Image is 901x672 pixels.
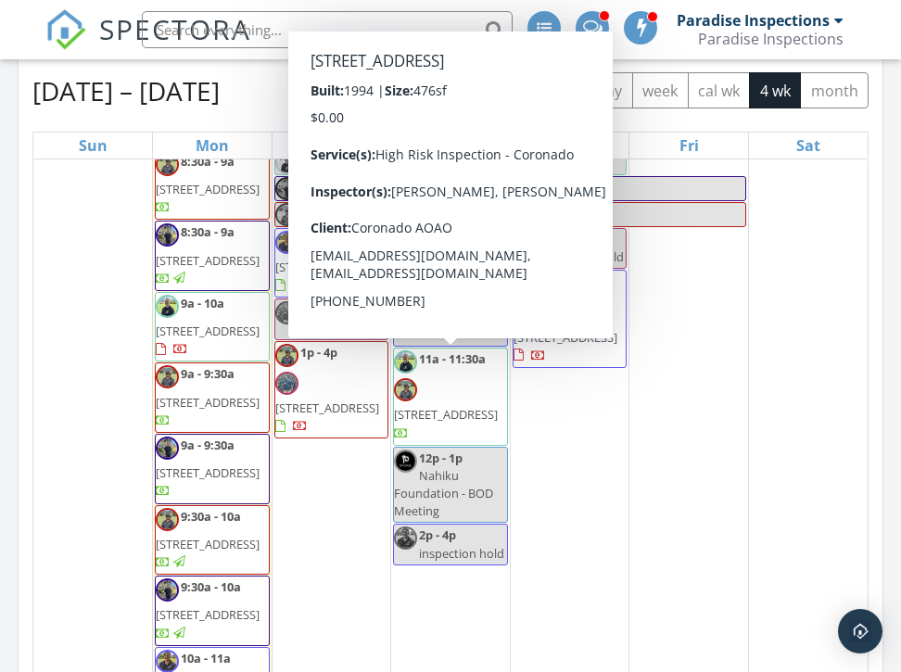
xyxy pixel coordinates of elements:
[539,248,624,265] span: inspection hold
[419,450,463,466] span: 12p - 1p
[394,378,417,401] img: img_1984.jpeg
[45,9,86,50] img: The Best Home Inspection Software - Spectora
[394,406,498,423] span: [STREET_ADDRESS]
[156,437,260,499] a: 9a - 9:30a [STREET_ADDRESS]
[394,309,506,343] span: Inspection Hold -
[419,290,463,307] span: 8a - 11a
[419,545,504,562] span: inspection hold
[142,11,513,48] input: Search everything...
[394,290,417,313] img: d0180cea8ba347a880e9ac022dad87ef.jpeg
[800,72,869,108] button: month
[539,231,582,247] span: 8a - 10a
[275,177,298,200] img: img_6208.jpeg
[275,399,379,416] span: [STREET_ADDRESS]
[838,609,882,653] div: Open Intercom Messenger
[75,133,111,158] a: Sunday
[275,259,379,275] span: [STREET_ADDRESS]
[275,203,298,226] img: img_1984.jpeg
[156,464,260,481] span: [STREET_ADDRESS]
[156,365,179,388] img: img_1984.jpeg
[300,151,339,174] span: 6a - 6p
[343,152,365,169] span: OFF
[394,526,417,550] img: d0180cea8ba347a880e9ac022dad87ef.jpeg
[156,181,260,197] span: [STREET_ADDRESS]
[314,133,349,158] a: Tuesday
[632,72,689,108] button: week
[300,301,361,318] span: 9a - 11:30a
[275,344,379,435] a: 1p - 4p [STREET_ADDRESS]
[275,372,298,395] img: img_9248.jpeg
[394,248,506,283] span: Inspection Hold -
[156,153,179,176] img: img_1984.jpeg
[156,223,179,247] img: img_6208.jpeg
[274,341,389,439] a: 1p - 4p [STREET_ADDRESS]
[539,273,599,289] span: 10:30a - 3p
[156,323,260,339] span: [STREET_ADDRESS]
[181,437,235,453] span: 9a - 9:30a
[32,72,220,109] h2: [DATE] – [DATE]
[300,231,344,247] span: 9a - 12p
[394,467,493,519] span: Nahiku Foundation - BOD Meeting
[514,231,537,254] img: img_9248.jpeg
[155,362,270,433] a: 9a - 9:30a [STREET_ADDRESS]
[300,203,379,226] span: 8:30a - 12:30p
[431,133,470,158] a: Wednesday
[181,223,235,240] span: 8:30a - 9a
[156,606,260,623] span: [STREET_ADDRESS]
[698,30,844,48] div: Paradise Inspections
[513,270,628,368] a: 10:30a - 3p [STREET_ADDRESS]
[155,576,270,646] a: 9:30a - 10a [STREET_ADDRESS]
[552,133,588,158] a: Thursday
[45,25,251,64] a: SPECTORA
[155,150,270,221] a: 8:30a - 9a [STREET_ADDRESS]
[514,273,617,363] a: 10:30a - 3p [STREET_ADDRESS]
[514,329,617,346] span: [STREET_ADDRESS]
[155,292,270,362] a: 9a - 10a [STREET_ADDRESS]
[419,526,456,543] span: 2p - 4p
[383,178,498,195] span: High Risk - Coronado
[514,273,537,296] img: d0180cea8ba347a880e9ac022dad87ef.jpeg
[383,204,498,221] span: High Risk - Coronado
[677,11,830,30] div: Paradise Inspections
[181,153,235,170] span: 8:30a - 9a
[394,450,417,473] img: gold_on_black_bg_square.jpeg
[300,344,337,361] span: 1p - 4p
[793,133,824,158] a: Saturday
[156,394,260,411] span: [STREET_ADDRESS]
[450,71,493,109] button: Previous
[371,72,438,108] button: [DATE]
[156,153,260,215] a: 8:30a - 9a [STREET_ADDRESS]
[300,177,379,200] span: 8:30a - 12:30p
[275,301,298,324] img: img_9248.jpeg
[155,221,270,291] a: 8:30a - 9a [STREET_ADDRESS]
[749,72,801,108] button: 4 wk
[688,72,751,108] button: cal wk
[274,228,389,298] a: 9a - 12p [STREET_ADDRESS]
[393,348,508,446] a: 11a - 11:30a [STREET_ADDRESS]
[394,231,417,254] img: img_9248.jpeg
[676,133,703,158] a: Friday
[275,231,298,254] img: d0180cea8ba347a880e9ac022dad87ef.jpeg
[156,223,260,285] a: 8:30a - 9a [STREET_ADDRESS]
[300,320,386,336] span: inspection hold
[156,508,260,570] a: 9:30a - 10a [STREET_ADDRESS]
[587,72,633,108] button: day
[492,71,536,109] button: Next
[156,365,260,427] a: 9a - 9:30a [STREET_ADDRESS]
[99,9,251,48] span: SPECTORA
[155,434,270,504] a: 9a - 9:30a [STREET_ADDRESS]
[394,350,417,374] img: img_5395.jpeg
[156,508,179,531] img: img_1984.jpeg
[419,350,486,367] span: 11a - 11:30a
[275,231,379,293] a: 9a - 12p [STREET_ADDRESS]
[156,295,260,357] a: 9a - 10a [STREET_ADDRESS]
[419,231,463,247] span: 8a - 11a
[181,365,235,382] span: 9a - 9:30a
[156,578,260,640] a: 9:30a - 10a [STREET_ADDRESS]
[156,536,260,552] span: [STREET_ADDRESS]
[192,133,233,158] a: Monday
[275,151,298,174] img: img_5395.jpeg
[546,72,588,108] button: list
[275,344,298,367] img: img_1984.jpeg
[181,650,231,666] span: 10a - 11a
